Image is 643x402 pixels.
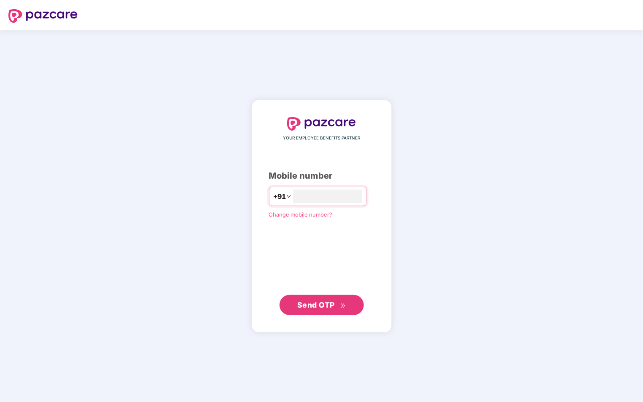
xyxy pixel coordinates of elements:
span: double-right [340,303,346,308]
img: logo [8,9,78,23]
button: Send OTPdouble-right [280,295,364,315]
span: +91 [274,191,286,202]
span: Send OTP [297,300,335,309]
div: Mobile number [269,169,374,182]
a: Change mobile number? [269,211,333,218]
span: down [286,194,291,199]
img: logo [287,117,356,131]
span: YOUR EMPLOYEE BENEFITS PARTNER [283,135,360,142]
